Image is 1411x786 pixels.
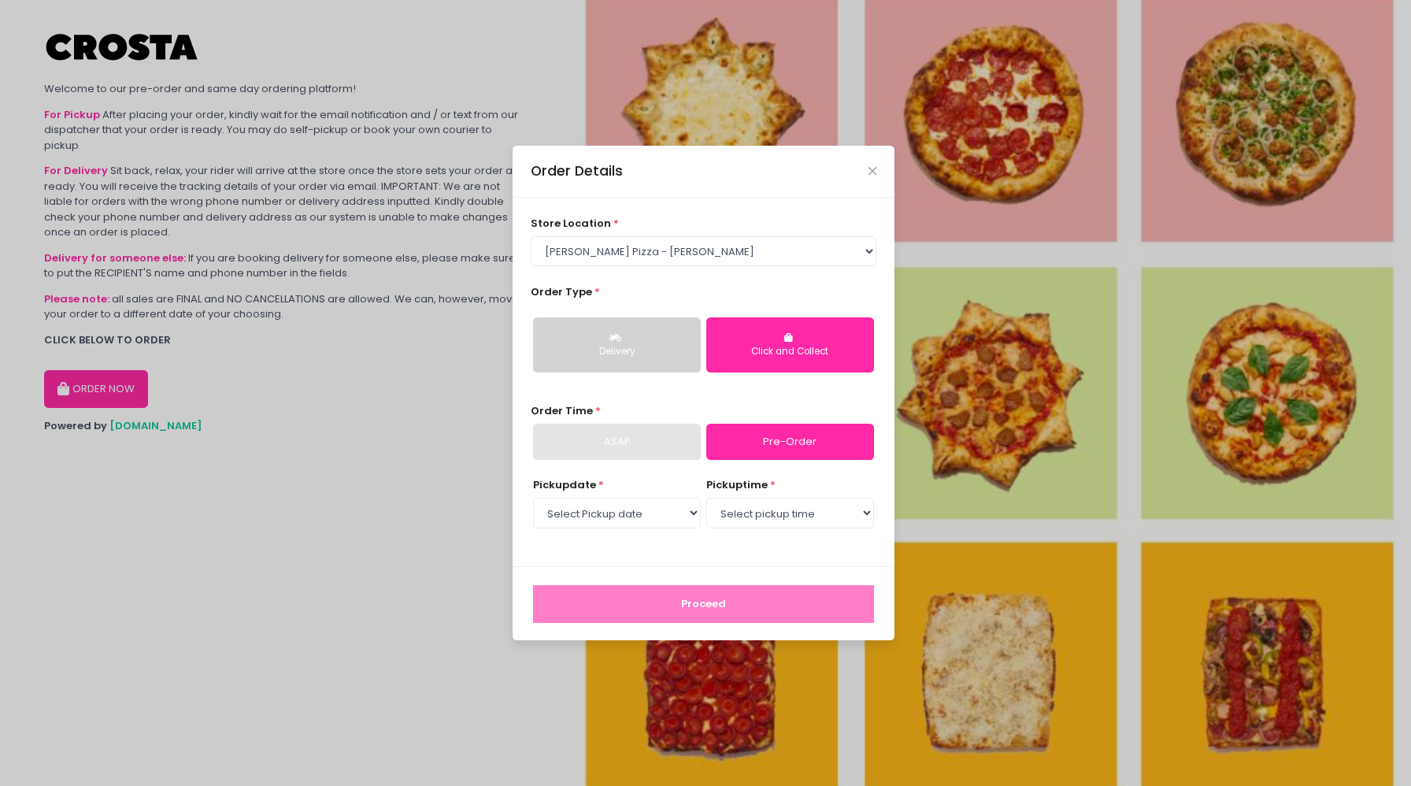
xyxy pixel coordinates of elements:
[706,317,874,373] button: Click and Collect
[868,167,876,175] button: Close
[531,403,593,418] span: Order Time
[544,345,690,359] div: Delivery
[531,161,623,181] div: Order Details
[531,284,592,299] span: Order Type
[717,345,863,359] div: Click and Collect
[706,424,874,460] a: Pre-Order
[531,216,611,231] span: store location
[533,585,874,623] button: Proceed
[533,317,701,373] button: Delivery
[706,477,768,492] span: pickup time
[533,477,596,492] span: Pickup date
